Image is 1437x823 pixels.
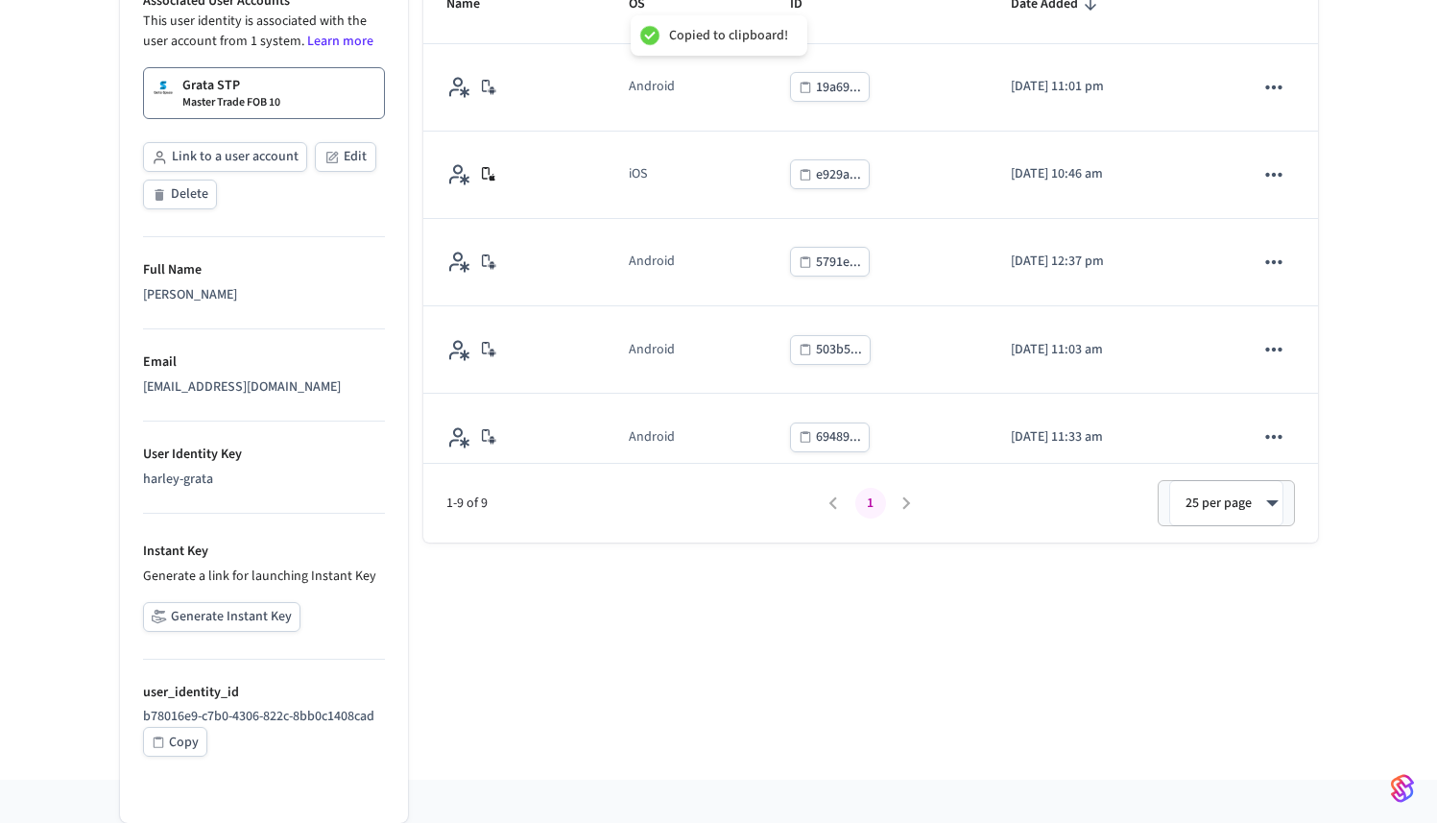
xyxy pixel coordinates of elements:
[790,72,870,102] button: 19a69...
[143,567,385,587] p: Generate a link for launching Instant Key
[143,142,307,172] button: Link to a user account
[1011,77,1208,97] p: [DATE] 11:01 pm
[629,252,675,272] div: Android
[143,470,385,490] div: harley-grata
[629,164,647,184] div: iOS
[629,427,675,448] div: Android
[446,494,816,514] span: 1-9 of 9
[143,707,385,727] p: b78016e9-c7b0-4306-822c-8bb0c1408cad
[143,542,385,562] p: Instant Key
[816,163,861,187] div: e929a...
[143,180,217,209] button: Delete
[816,338,862,362] div: 503b5...
[1011,252,1208,272] p: [DATE] 12:37 pm
[1011,164,1208,184] p: [DATE] 10:46 am
[1169,480,1283,526] div: 25 per page
[182,95,280,110] p: Master Trade FOB 10
[855,488,886,519] button: page 1
[307,32,373,51] a: Learn more
[315,142,376,172] button: Edit
[152,76,175,99] img: Salto Space Logo
[143,602,300,632] button: Generate Instant Key
[790,159,870,189] button: e929a...
[1011,427,1208,448] p: [DATE] 11:33 am
[169,731,199,755] div: Copy
[629,340,675,360] div: Android
[669,27,788,44] div: Copied to clipboard!
[816,488,925,519] nav: pagination navigation
[143,727,207,757] button: Copy
[816,251,861,275] div: 5791e...
[143,683,385,703] p: user_identity_id
[143,260,385,280] p: Full Name
[790,335,871,365] button: 503b5...
[143,67,385,119] a: Grata STPMaster Trade FOB 10
[182,76,240,95] p: Grata STP
[143,12,385,52] p: This user identity is associated with the user account from 1 system.
[790,247,870,277] button: 5791e...
[816,76,861,100] div: 19a69...
[143,285,385,305] div: [PERSON_NAME]
[816,425,861,449] div: 69489...
[790,423,870,452] button: 69489...
[143,445,385,465] p: User Identity Key
[629,77,675,97] div: Android
[143,352,385,373] p: Email
[1391,773,1414,804] img: SeamLogoGradient.69752ec5.svg
[1011,340,1208,360] p: [DATE] 11:03 am
[143,377,385,398] div: [EMAIL_ADDRESS][DOMAIN_NAME]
